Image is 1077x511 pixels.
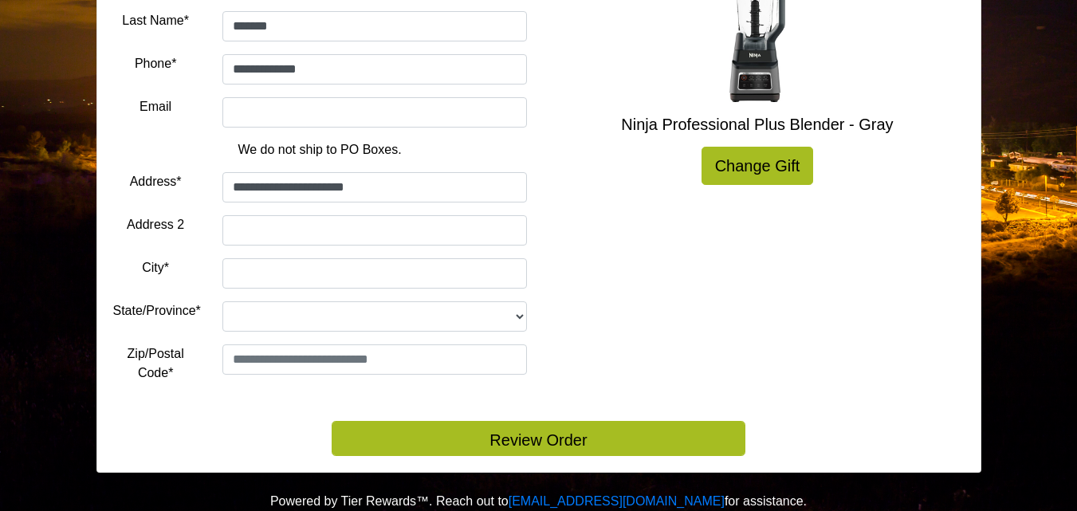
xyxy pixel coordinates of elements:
[270,494,807,508] span: Powered by Tier Rewards™. Reach out to for assistance.
[551,115,965,134] h5: Ninja Professional Plus Blender - Gray
[509,494,725,508] a: [EMAIL_ADDRESS][DOMAIN_NAME]
[140,97,171,116] label: Email
[332,421,745,456] button: Review Order
[142,258,169,277] label: City*
[127,215,184,234] label: Address 2
[122,11,189,30] label: Last Name*
[135,54,177,73] label: Phone*
[125,140,515,159] p: We do not ship to PO Boxes.
[113,301,201,320] label: State/Province*
[113,344,198,383] label: Zip/Postal Code*
[130,172,182,191] label: Address*
[702,147,814,185] a: Change Gift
